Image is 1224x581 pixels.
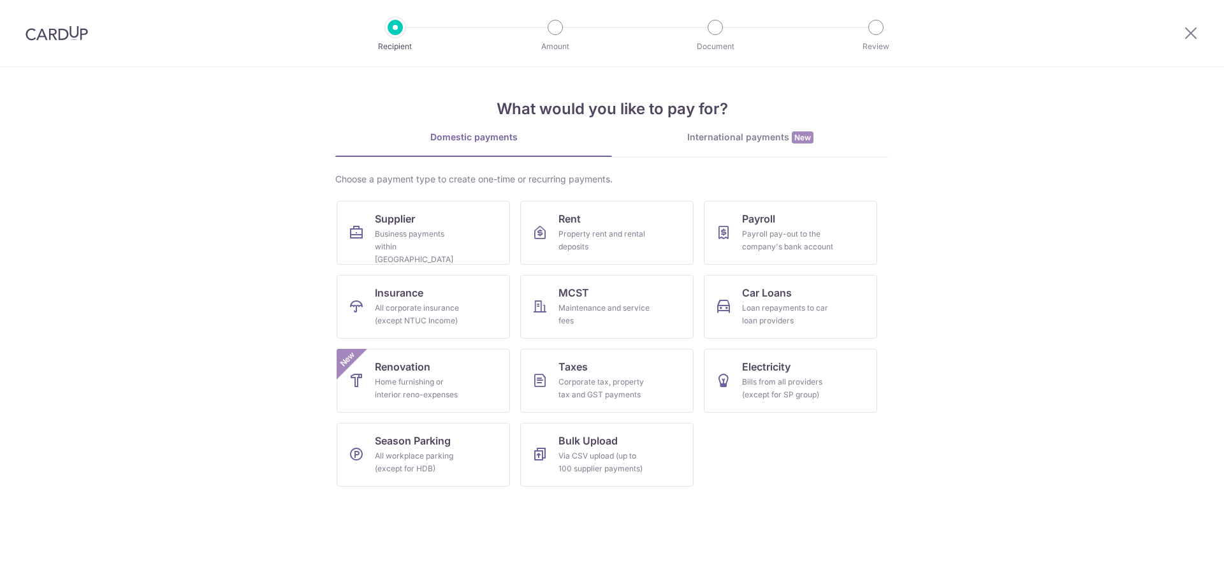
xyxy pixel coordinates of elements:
[742,359,790,374] span: Electricity
[558,228,650,253] div: Property rent and rental deposits
[25,26,88,41] img: CardUp
[520,201,694,265] a: RentProperty rent and rental deposits
[520,423,694,487] a: Bulk UploadVia CSV upload (up to 100 supplier payments)
[508,40,602,53] p: Amount
[337,423,510,487] a: Season ParkingAll workplace parking (except for HDB)
[375,211,415,226] span: Supplier
[704,275,877,339] a: Car LoansLoan repayments to car loan providers
[375,285,423,300] span: Insurance
[348,40,442,53] p: Recipient
[520,349,694,413] a: TaxesCorporate tax, property tax and GST payments
[337,275,510,339] a: InsuranceAll corporate insurance (except NTUC Income)
[520,275,694,339] a: MCSTMaintenance and service fees
[558,359,588,374] span: Taxes
[612,131,889,144] div: International payments
[375,450,467,475] div: All workplace parking (except for HDB)
[704,201,877,265] a: PayrollPayroll pay-out to the company's bank account
[558,450,650,475] div: Via CSV upload (up to 100 supplier payments)
[375,359,430,374] span: Renovation
[337,201,510,265] a: SupplierBusiness payments within [GEOGRAPHIC_DATA]
[558,433,618,448] span: Bulk Upload
[704,349,877,413] a: ElectricityBills from all providers (except for SP group)
[558,376,650,401] div: Corporate tax, property tax and GST payments
[335,173,889,186] div: Choose a payment type to create one-time or recurring payments.
[337,349,510,413] a: RenovationHome furnishing or interior reno-expensesNew
[375,302,467,327] div: All corporate insurance (except NTUC Income)
[829,40,923,53] p: Review
[335,131,612,143] div: Domestic payments
[742,302,834,327] div: Loan repayments to car loan providers
[558,285,589,300] span: MCST
[375,433,451,448] span: Season Parking
[558,302,650,327] div: Maintenance and service fees
[375,376,467,401] div: Home furnishing or interior reno-expenses
[792,131,813,143] span: New
[668,40,762,53] p: Document
[375,228,467,266] div: Business payments within [GEOGRAPHIC_DATA]
[337,349,358,370] span: New
[742,376,834,401] div: Bills from all providers (except for SP group)
[742,228,834,253] div: Payroll pay-out to the company's bank account
[335,98,889,121] h4: What would you like to pay for?
[742,285,792,300] span: Car Loans
[558,211,581,226] span: Rent
[742,211,775,226] span: Payroll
